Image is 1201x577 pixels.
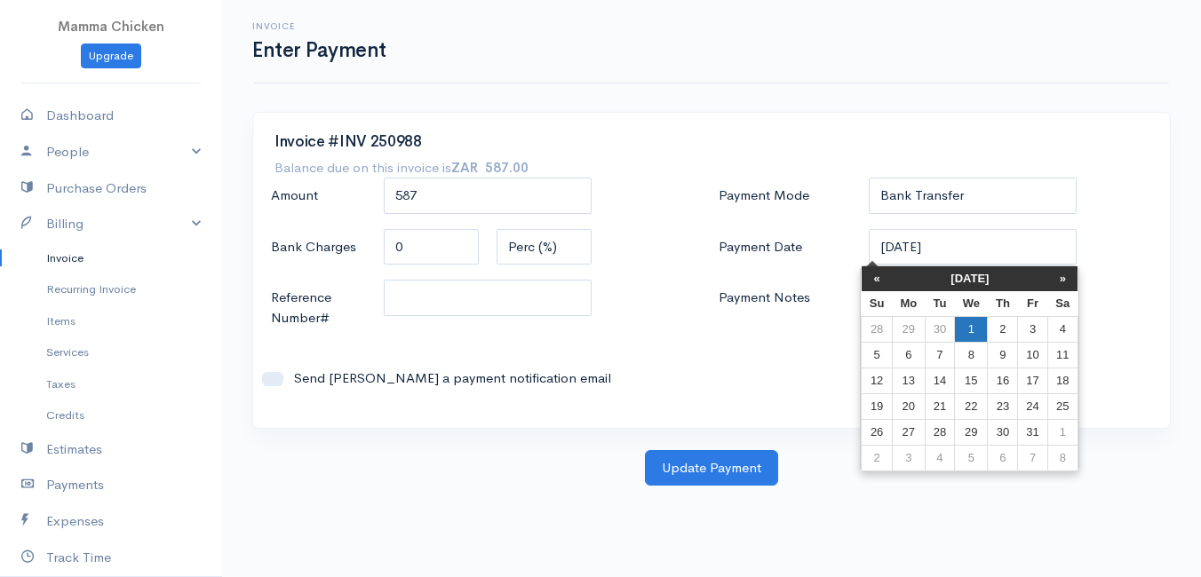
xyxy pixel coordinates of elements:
[58,18,164,35] span: Mamma Chicken
[1047,266,1078,291] th: »
[955,316,988,342] td: 1
[862,316,893,342] td: 28
[862,393,893,419] td: 19
[925,368,954,393] td: 14
[262,280,375,336] label: Reference Number#
[925,445,954,470] td: 4
[988,368,1018,393] td: 16
[645,450,778,486] button: Update Payment
[988,445,1018,470] td: 6
[710,229,860,265] label: Payment Date
[1018,316,1047,342] td: 3
[925,316,954,342] td: 30
[892,419,925,445] td: 27
[1018,368,1047,393] td: 17
[955,419,988,445] td: 29
[892,316,925,342] td: 29
[274,159,529,176] h7: Balance due on this invoice is
[988,393,1018,419] td: 23
[1047,419,1078,445] td: 1
[988,342,1018,368] td: 9
[988,419,1018,445] td: 30
[1018,419,1047,445] td: 31
[1047,316,1078,342] td: 4
[862,266,893,291] th: «
[1018,342,1047,368] td: 10
[925,419,954,445] td: 28
[451,159,529,176] strong: ZAR 587.00
[925,342,954,368] td: 7
[252,39,386,61] h1: Enter Payment
[1047,445,1078,470] td: 8
[1018,291,1047,317] th: Fr
[955,368,988,393] td: 15
[925,393,954,419] td: 21
[274,134,1149,151] h3: Invoice #INV 250988
[892,266,1047,291] th: [DATE]
[892,445,925,470] td: 3
[81,43,141,69] a: Upgrade
[1047,342,1078,368] td: 11
[1018,393,1047,419] td: 24
[862,445,893,470] td: 2
[955,342,988,368] td: 8
[955,291,988,317] th: We
[1047,393,1078,419] td: 25
[262,178,375,214] label: Amount
[252,21,386,31] h6: Invoice
[283,368,696,389] label: Send [PERSON_NAME] a payment notification email
[988,291,1018,317] th: Th
[925,291,954,317] th: Tu
[710,280,860,334] label: Payment Notes
[955,445,988,470] td: 5
[710,178,860,214] label: Payment Mode
[262,229,375,265] label: Bank Charges
[988,316,1018,342] td: 2
[1018,445,1047,470] td: 7
[862,291,893,317] th: Su
[892,342,925,368] td: 6
[862,419,893,445] td: 26
[955,393,988,419] td: 22
[862,342,893,368] td: 5
[892,393,925,419] td: 20
[1047,368,1078,393] td: 18
[892,291,925,317] th: Mo
[862,368,893,393] td: 12
[1047,291,1078,317] th: Sa
[892,368,925,393] td: 13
